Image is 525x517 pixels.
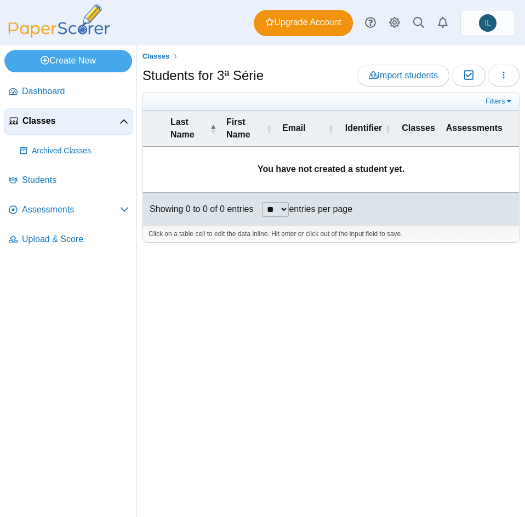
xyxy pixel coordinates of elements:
span: Classes [402,122,435,134]
a: Dashboard [4,79,133,105]
a: Archived Classes [15,138,133,164]
span: Last Name [170,116,208,141]
div: Showing 0 to 0 of 0 entries [143,193,253,226]
span: Iara Lovizio [479,14,497,32]
span: Classes [22,115,119,127]
span: Upload & Score [22,233,129,245]
span: Dashboard [22,85,129,97]
span: Import students [369,71,438,80]
span: Email : Activate to sort [328,123,334,134]
a: Iara Lovizio [460,10,515,36]
div: Click on a table cell to edit the data inline. Hit enter or click out of the input field to save. [143,226,519,242]
a: Upgrade Account [254,10,353,36]
span: Students [22,174,129,186]
a: Import students [357,65,449,87]
span: Archived Classes [32,146,129,157]
a: Create New [4,50,132,72]
a: Upload & Score [4,227,133,253]
a: Alerts [431,11,455,35]
span: Email [282,122,326,134]
span: First Name : Activate to sort [266,123,271,134]
span: Last Name : Activate to invert sorting [210,123,215,134]
a: Filters [483,96,516,107]
a: PaperScorer [4,30,114,39]
h1: Students for 3ª Série [142,66,264,85]
span: Identifier : Activate to sort [384,123,391,134]
label: entries per page [289,204,352,214]
a: Classes [140,50,173,64]
span: Assessments [446,122,503,134]
a: Classes [4,108,133,135]
span: Assessments [22,204,120,216]
b: You have not created a student yet. [258,164,404,174]
span: First Name [226,116,264,141]
a: Students [4,168,133,194]
span: Iara Lovizio [484,19,491,27]
span: Classes [142,52,169,60]
img: PaperScorer [4,4,114,38]
span: Upgrade Account [265,16,341,28]
span: Identifier [345,122,383,134]
a: Assessments [4,197,133,223]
